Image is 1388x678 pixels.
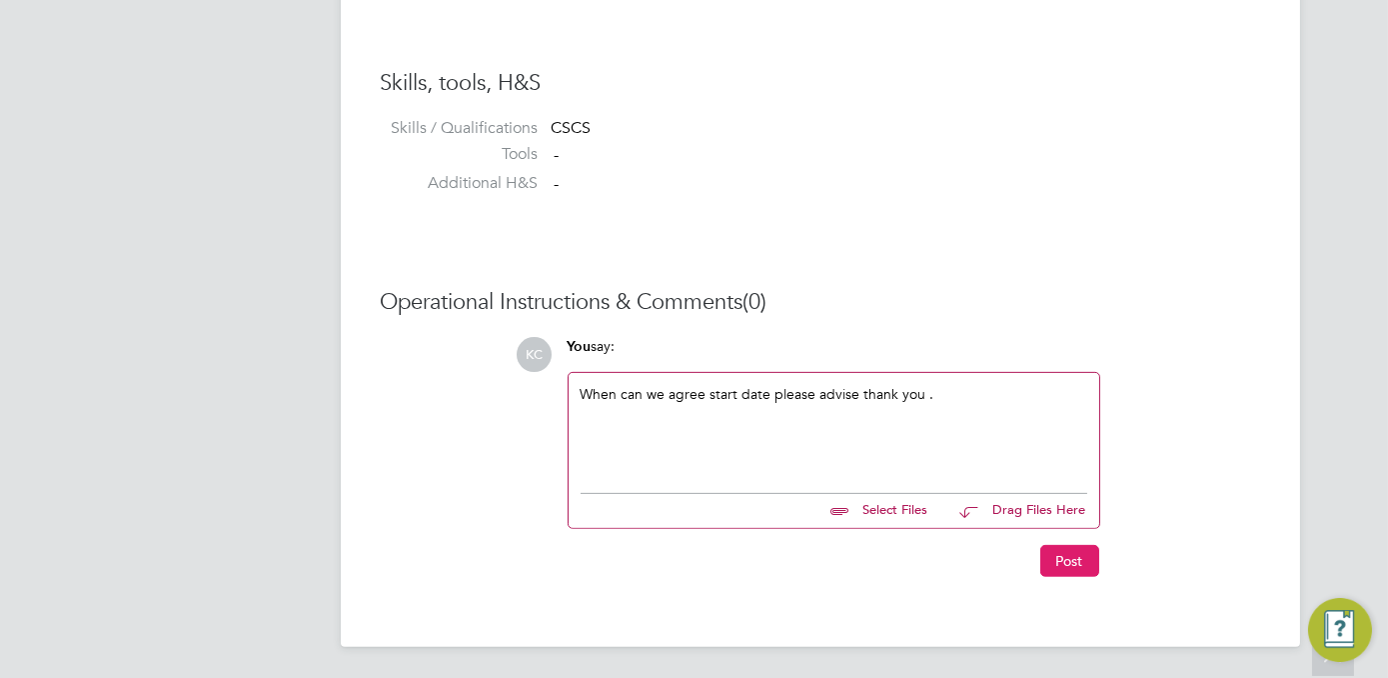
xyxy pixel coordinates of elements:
label: Additional H&S [381,173,539,194]
span: - [555,175,560,195]
span: You [568,338,592,355]
h3: Operational Instructions & Comments [381,288,1260,317]
h3: Skills, tools, H&S [381,69,1260,98]
div: CSCS [552,118,1260,139]
div: When can we agree start date please advise thank you . [581,385,1087,471]
label: Tools [381,144,539,165]
span: - [555,145,560,165]
button: Post [1040,545,1099,577]
span: KC [518,337,553,372]
div: say: [568,337,1100,372]
label: Skills / Qualifications [381,118,539,139]
button: Engage Resource Center [1308,598,1372,662]
span: (0) [743,288,767,315]
button: Drag Files Here [944,491,1087,533]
